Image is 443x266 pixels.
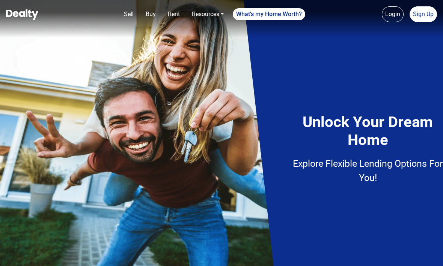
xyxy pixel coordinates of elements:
[165,7,183,22] a: Rent
[121,7,137,22] a: Sell
[189,7,227,22] a: Resources
[410,6,437,22] a: Sign Up
[6,9,38,20] img: Dealty - Buy, Sell & Rent Homes
[143,7,159,22] a: Buy
[233,8,305,20] a: What's my Home Worth?
[382,6,404,22] a: Login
